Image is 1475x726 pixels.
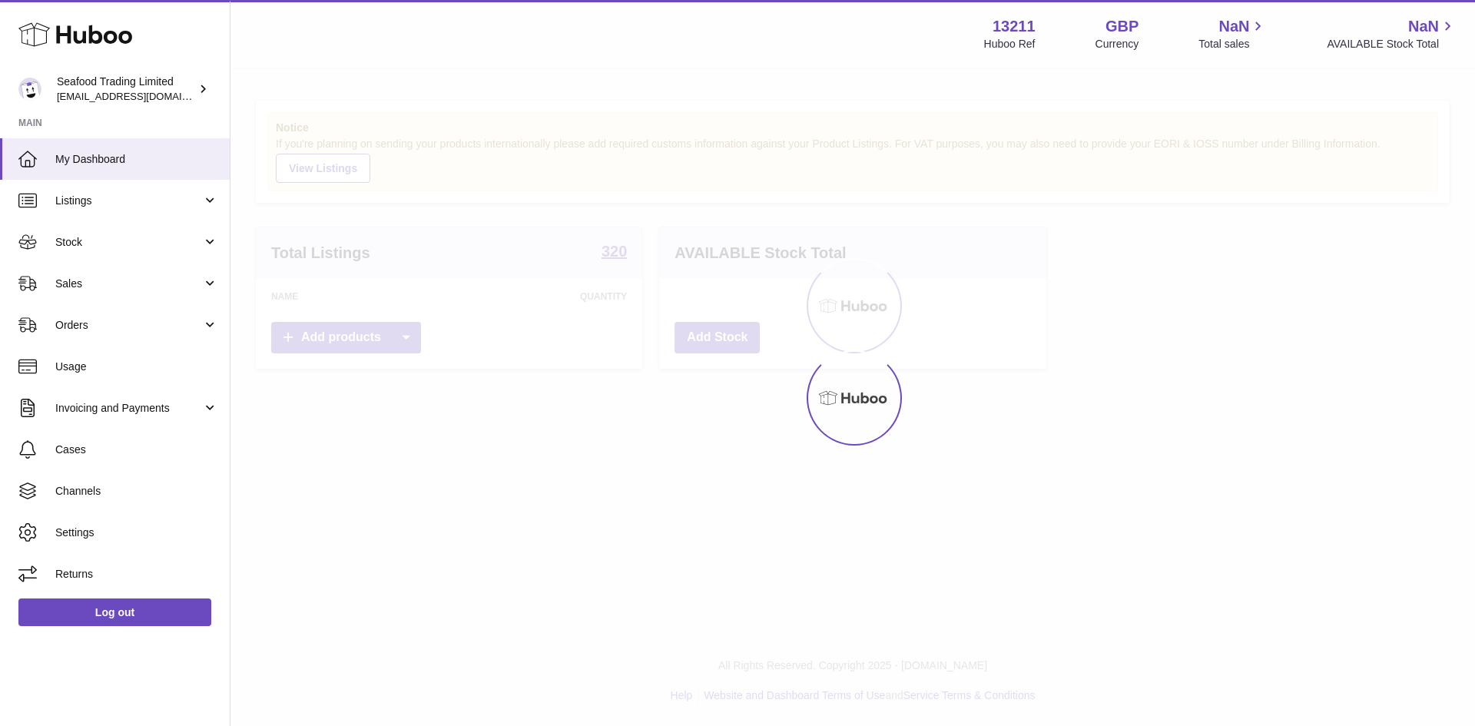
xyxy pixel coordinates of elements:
[1218,16,1249,37] span: NaN
[1327,37,1457,51] span: AVAILABLE Stock Total
[1198,37,1267,51] span: Total sales
[1095,37,1139,51] div: Currency
[984,37,1036,51] div: Huboo Ref
[55,360,218,374] span: Usage
[55,235,202,250] span: Stock
[1105,16,1139,37] strong: GBP
[55,525,218,540] span: Settings
[55,152,218,167] span: My Dashboard
[55,318,202,333] span: Orders
[55,567,218,582] span: Returns
[993,16,1036,37] strong: 13211
[1198,16,1267,51] a: NaN Total sales
[57,75,195,104] div: Seafood Trading Limited
[1408,16,1439,37] span: NaN
[18,78,41,101] img: online@rickstein.com
[57,90,226,102] span: [EMAIL_ADDRESS][DOMAIN_NAME]
[55,401,202,416] span: Invoicing and Payments
[55,443,218,457] span: Cases
[55,484,218,499] span: Channels
[55,194,202,208] span: Listings
[55,277,202,291] span: Sales
[18,598,211,626] a: Log out
[1327,16,1457,51] a: NaN AVAILABLE Stock Total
